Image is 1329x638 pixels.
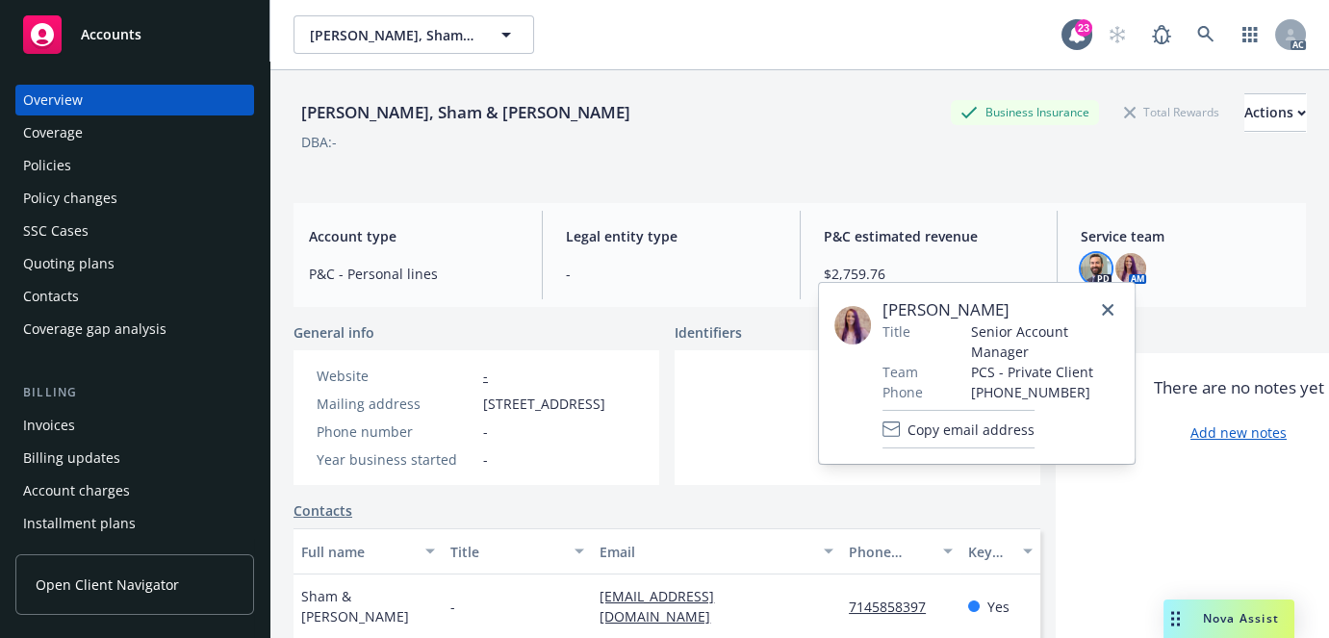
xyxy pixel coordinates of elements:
[566,264,776,284] span: -
[1187,15,1225,54] a: Search
[824,226,1034,246] span: P&C estimated revenue
[15,383,254,402] div: Billing
[1142,15,1181,54] a: Report a Bug
[15,216,254,246] a: SSC Cases
[1163,600,1294,638] button: Nova Assist
[310,25,476,45] span: [PERSON_NAME], Sham & [PERSON_NAME]
[301,586,435,626] span: Sham & [PERSON_NAME]
[1190,422,1287,443] a: Add new notes
[294,322,374,343] span: General info
[294,15,534,54] button: [PERSON_NAME], Sham & [PERSON_NAME]
[1075,19,1092,37] div: 23
[971,362,1119,382] span: PCS - Private Client
[309,226,519,246] span: Account type
[824,264,1034,284] span: $2,759.76
[1081,253,1112,284] img: photo
[309,264,519,284] span: P&C - Personal lines
[849,542,932,562] div: Phone number
[882,410,1035,448] button: Copy email address
[23,248,115,279] div: Quoting plans
[675,322,742,343] span: Identifiers
[23,443,120,473] div: Billing updates
[960,528,1040,574] button: Key contact
[483,449,488,470] span: -
[317,394,475,414] div: Mailing address
[450,542,563,562] div: Title
[834,306,871,345] img: employee photo
[23,508,136,539] div: Installment plans
[600,542,812,562] div: Email
[882,382,923,402] span: Phone
[566,226,776,246] span: Legal entity type
[907,419,1035,439] span: Copy email address
[1244,93,1306,132] button: Actions
[15,443,254,473] a: Billing updates
[15,183,254,214] a: Policy changes
[1244,94,1306,131] div: Actions
[15,248,254,279] a: Quoting plans
[23,85,83,115] div: Overview
[1081,226,1291,246] span: Service team
[301,542,414,562] div: Full name
[882,362,918,382] span: Team
[1096,298,1119,321] a: close
[15,314,254,345] a: Coverage gap analysis
[15,410,254,441] a: Invoices
[951,100,1099,124] div: Business Insurance
[23,281,79,312] div: Contacts
[317,449,475,470] div: Year business started
[23,150,71,181] div: Policies
[971,321,1119,362] span: Senior Account Manager
[849,598,941,616] a: 7145858397
[971,382,1119,402] span: [PHONE_NUMBER]
[15,85,254,115] a: Overview
[968,542,1011,562] div: Key contact
[1163,600,1188,638] div: Drag to move
[23,314,166,345] div: Coverage gap analysis
[23,216,89,246] div: SSC Cases
[15,281,254,312] a: Contacts
[1098,15,1137,54] a: Start snowing
[483,394,605,414] span: [STREET_ADDRESS]
[294,500,352,521] a: Contacts
[36,574,179,595] span: Open Client Navigator
[15,150,254,181] a: Policies
[301,132,337,152] div: DBA: -
[483,367,488,385] a: -
[450,597,455,617] span: -
[23,410,75,441] div: Invoices
[23,183,117,214] div: Policy changes
[987,597,1010,617] span: Yes
[882,321,910,342] span: Title
[600,587,726,625] a: [EMAIL_ADDRESS][DOMAIN_NAME]
[483,421,488,442] span: -
[317,366,475,386] div: Website
[317,421,475,442] div: Phone number
[1203,610,1279,626] span: Nova Assist
[443,528,592,574] button: Title
[1115,253,1146,284] img: photo
[294,528,443,574] button: Full name
[15,475,254,506] a: Account charges
[15,508,254,539] a: Installment plans
[81,27,141,42] span: Accounts
[882,298,1119,321] span: [PERSON_NAME]
[592,528,841,574] button: Email
[1154,376,1324,399] span: There are no notes yet
[15,117,254,148] a: Coverage
[841,528,960,574] button: Phone number
[294,100,638,125] div: [PERSON_NAME], Sham & [PERSON_NAME]
[1231,15,1269,54] a: Switch app
[23,117,83,148] div: Coverage
[23,475,130,506] div: Account charges
[15,8,254,62] a: Accounts
[1114,100,1229,124] div: Total Rewards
